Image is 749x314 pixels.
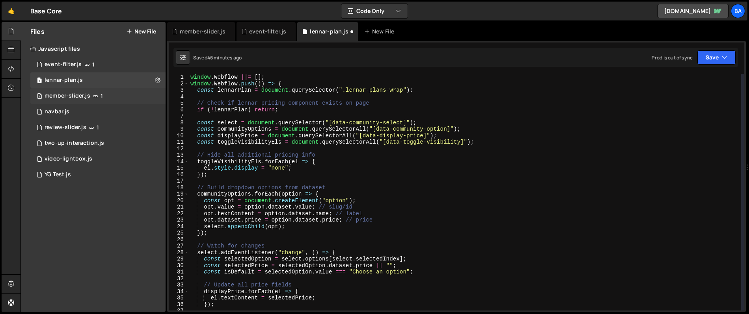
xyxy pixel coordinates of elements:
[21,41,166,57] div: Javascript files
[364,28,397,35] div: New File
[169,256,189,262] div: 29
[207,54,242,61] div: 46 minutes ago
[249,28,286,35] div: event-filter.js
[30,104,166,120] div: 15790/44982.js
[180,28,225,35] div: member-slider.js
[169,100,189,107] div: 5
[169,295,189,301] div: 35
[30,120,166,135] div: 15790/44138.js
[169,211,189,217] div: 22
[169,282,189,288] div: 33
[45,140,104,147] div: two-up-interaction.js
[731,4,745,18] a: Ba
[169,288,189,295] div: 34
[310,28,348,35] div: lennar-plan.js
[30,135,166,151] div: 15790/44770.js
[101,93,103,99] span: 1
[45,108,69,115] div: navbar.js
[169,249,189,256] div: 28
[169,139,189,146] div: 11
[30,57,166,72] div: event-filter.js
[169,81,189,87] div: 2
[169,185,189,191] div: 18
[169,243,189,249] div: 27
[169,172,189,178] div: 16
[45,124,86,131] div: review-slider.js
[193,54,242,61] div: Saved
[30,167,166,183] div: 15790/42338.js
[169,269,189,275] div: 31
[169,223,189,230] div: 24
[169,107,189,113] div: 6
[127,28,156,35] button: New File
[169,275,189,282] div: 32
[169,120,189,126] div: 8
[30,72,166,88] div: lennar-plan.js
[169,133,189,139] div: 10
[45,77,83,84] div: lennar-plan.js
[169,198,189,204] div: 20
[30,27,45,36] h2: Files
[169,87,189,94] div: 3
[45,92,90,100] div: member-slider.js
[169,152,189,159] div: 13
[169,191,189,198] div: 19
[169,165,189,172] div: 15
[652,54,693,61] div: Prod is out of sync
[92,61,95,68] span: 1
[45,171,71,178] div: YG Test.js
[169,146,189,152] div: 12
[45,155,92,163] div: video-lightbox.js
[169,204,189,211] div: 21
[30,6,62,16] div: Base Core
[169,94,189,100] div: 4
[169,217,189,223] div: 23
[169,178,189,185] div: 17
[169,301,189,308] div: 36
[45,61,82,68] div: event-filter.js
[169,159,189,165] div: 14
[169,262,189,269] div: 30
[30,151,166,167] div: 15790/44778.js
[30,88,166,104] div: 15790/44133.js
[37,94,42,100] span: 7
[169,236,189,243] div: 26
[658,4,729,18] a: [DOMAIN_NAME]
[169,74,189,81] div: 1
[97,124,99,131] span: 1
[341,4,408,18] button: Code Only
[697,50,736,65] button: Save
[2,2,21,20] a: 🤙
[169,113,189,120] div: 7
[169,230,189,236] div: 25
[169,126,189,133] div: 9
[37,78,42,84] span: 1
